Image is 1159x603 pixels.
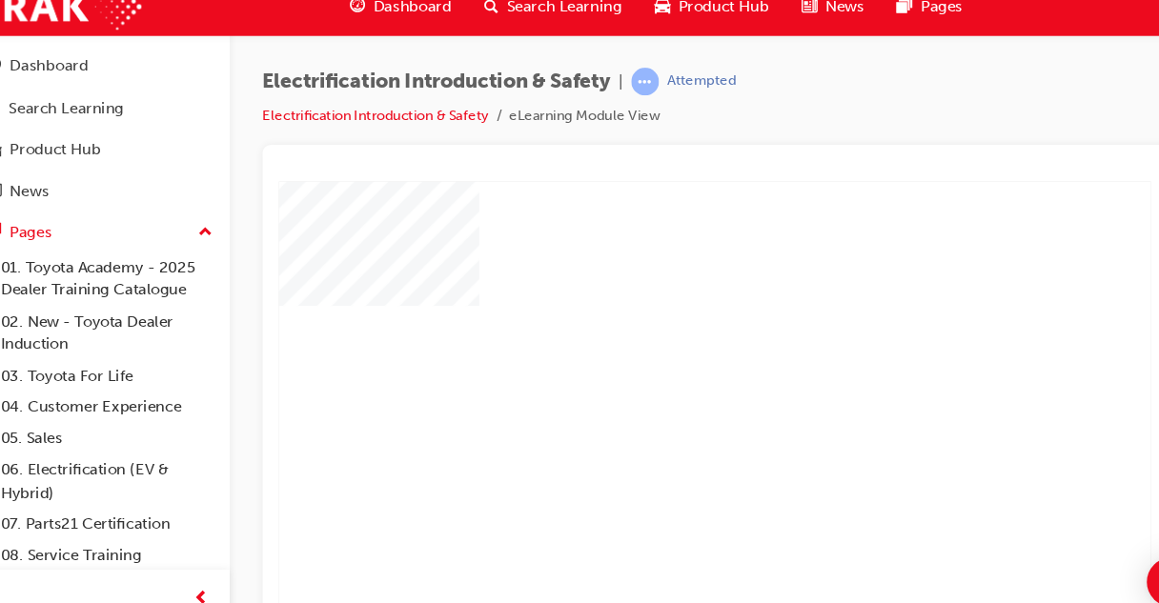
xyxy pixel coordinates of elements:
span: car-icon [17,151,31,169]
button: JT [1116,10,1149,44]
a: Electrification Introduction & Safety [274,120,483,136]
li: eLearning Module View [502,118,642,140]
span: Pages [884,16,924,38]
span: news-icon [17,191,31,208]
a: news-iconNews [759,8,847,47]
span: Search Learning [500,16,607,38]
a: 03. Toyota For Life [23,355,235,385]
button: Pages [8,219,235,254]
span: search-icon [479,15,493,39]
span: Product Hub [660,16,743,38]
a: Dashboard [8,65,235,100]
a: car-iconProduct Hub [622,8,759,47]
a: 04. Customer Experience [23,384,235,413]
a: Product Hub [8,142,235,177]
span: news-icon [774,15,788,39]
a: 01. Toyota Academy - 2025 Dealer Training Catalogue [23,254,235,305]
span: learningRecordVerb_ATTEMPT-icon [616,84,641,110]
span: | [604,86,608,108]
span: search-icon [17,113,30,131]
a: guage-iconDashboard [339,8,464,47]
div: Pages [39,226,78,248]
span: up-icon [214,225,228,250]
div: Attempted [649,88,713,106]
a: 06. Electrification (EV & Hybrid) [23,442,235,492]
img: Trak [10,6,161,49]
span: Electrification Introduction & Safety [274,86,597,108]
span: News [796,16,832,38]
a: 02. New - Toyota Dealer Induction [23,305,235,355]
a: search-iconSearch Learning [464,8,622,47]
a: pages-iconPages [847,8,939,47]
div: Open Intercom Messenger [1094,538,1140,584]
a: 05. Sales [23,413,235,443]
span: Dashboard [376,16,449,38]
span: guage-icon [355,15,369,39]
a: 07. Parts21 Certification [23,492,235,522]
a: 08. Service Training [23,522,235,552]
span: car-icon [638,15,652,39]
div: Search Learning [38,111,145,132]
a: News [8,181,235,216]
a: Search Learning [8,104,235,139]
button: DashboardSearch LearningProduct HubNews [8,61,235,219]
div: Dashboard [39,71,112,93]
div: Video [192,26,751,341]
span: pages-icon [863,15,877,39]
span: prev-icon [210,565,224,589]
span: pages-icon [17,229,31,246]
span: JT [1125,16,1141,38]
span: guage-icon [17,74,31,91]
div: News [39,188,75,210]
div: Product Hub [39,149,123,171]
